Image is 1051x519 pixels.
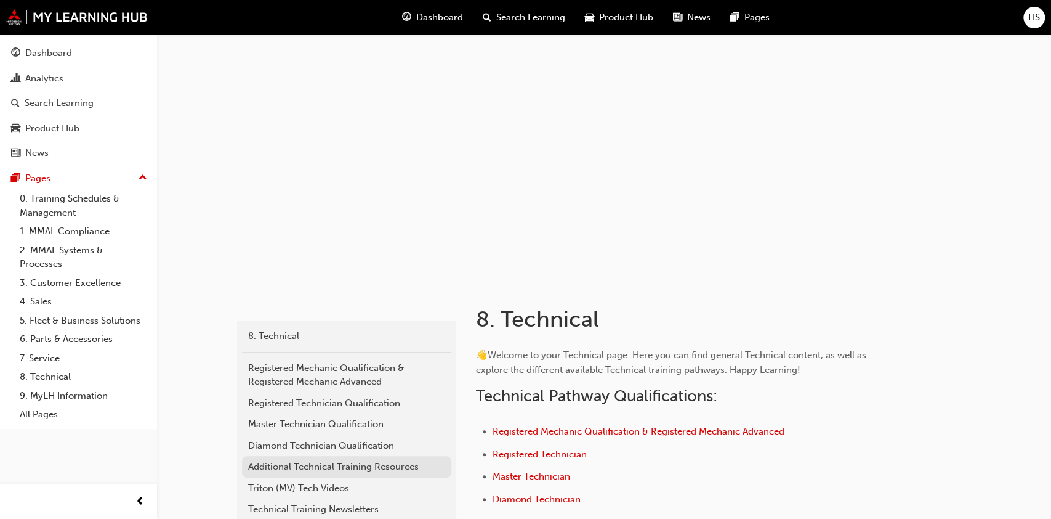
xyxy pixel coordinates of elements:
[476,349,488,361] span: 👋
[248,396,445,411] div: Registered Technician Qualification
[242,393,451,414] a: Registered Technician Qualification
[496,10,565,25] span: Search Learning
[25,96,94,110] div: Search Learning
[242,435,451,457] a: Diamond Technician Qualification
[25,146,49,160] div: News
[730,10,739,25] span: pages-icon
[242,358,451,393] a: Registered Mechanic Qualification & Registered Mechanic Advanced
[476,386,717,406] span: Technical Pathway Qualifications:
[392,5,473,30] a: guage-iconDashboard
[11,123,20,134] span: car-icon
[5,67,152,90] a: Analytics
[493,471,570,482] a: Master Technician
[248,417,445,431] div: Master Technician Qualification
[15,386,152,406] a: 9. MyLH Information
[242,414,451,435] a: Master Technician Qualification
[663,5,720,30] a: news-iconNews
[15,367,152,386] a: 8. Technical
[416,10,463,25] span: Dashboard
[5,92,152,115] a: Search Learning
[5,167,152,190] button: Pages
[402,10,411,25] span: guage-icon
[11,48,20,59] span: guage-icon
[5,42,152,65] a: Dashboard
[476,349,869,375] span: Welcome to your Technical page. Here you can find general Technical content, as well as explore t...
[673,10,682,25] span: news-icon
[25,121,79,136] div: Product Hub
[15,222,152,241] a: 1. MMAL Compliance
[15,349,152,368] a: 7. Service
[15,189,152,222] a: 0. Training Schedules & Management
[25,46,72,60] div: Dashboard
[493,494,581,505] a: Diamond Technician
[248,502,445,517] div: Technical Training Newsletters
[11,173,20,184] span: pages-icon
[15,241,152,274] a: 2. MMAL Systems & Processes
[5,117,152,140] a: Product Hub
[720,5,779,30] a: pages-iconPages
[6,9,148,25] img: mmal
[248,329,445,343] div: 8. Technical
[248,460,445,474] div: Additional Technical Training Resources
[473,5,575,30] a: search-iconSearch Learning
[242,478,451,499] a: Triton (MV) Tech Videos
[483,10,491,25] span: search-icon
[248,361,445,389] div: Registered Mechanic Qualification & Registered Mechanic Advanced
[25,171,50,186] div: Pages
[11,148,20,159] span: news-icon
[15,330,152,349] a: 6. Parts & Accessories
[11,73,20,84] span: chart-icon
[744,10,770,25] span: Pages
[248,481,445,496] div: Triton (MV) Tech Videos
[1023,7,1045,28] button: HS
[575,5,663,30] a: car-iconProduct Hub
[585,10,594,25] span: car-icon
[493,426,784,437] a: Registered Mechanic Qualification & Registered Mechanic Advanced
[139,170,147,186] span: up-icon
[15,292,152,311] a: 4. Sales
[242,456,451,478] a: Additional Technical Training Resources
[5,142,152,165] a: News
[476,306,880,333] h1: 8. Technical
[25,72,63,86] div: Analytics
[5,39,152,167] button: DashboardAnalyticsSearch LearningProduct HubNews
[15,311,152,330] a: 5. Fleet & Business Solutions
[1028,10,1040,25] span: HS
[135,494,145,510] span: prev-icon
[493,449,587,460] a: Registered Technician
[599,10,653,25] span: Product Hub
[15,405,152,424] a: All Pages
[687,10,711,25] span: News
[11,98,20,109] span: search-icon
[15,274,152,293] a: 3. Customer Excellence
[242,325,451,347] a: 8. Technical
[248,439,445,453] div: Diamond Technician Qualification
